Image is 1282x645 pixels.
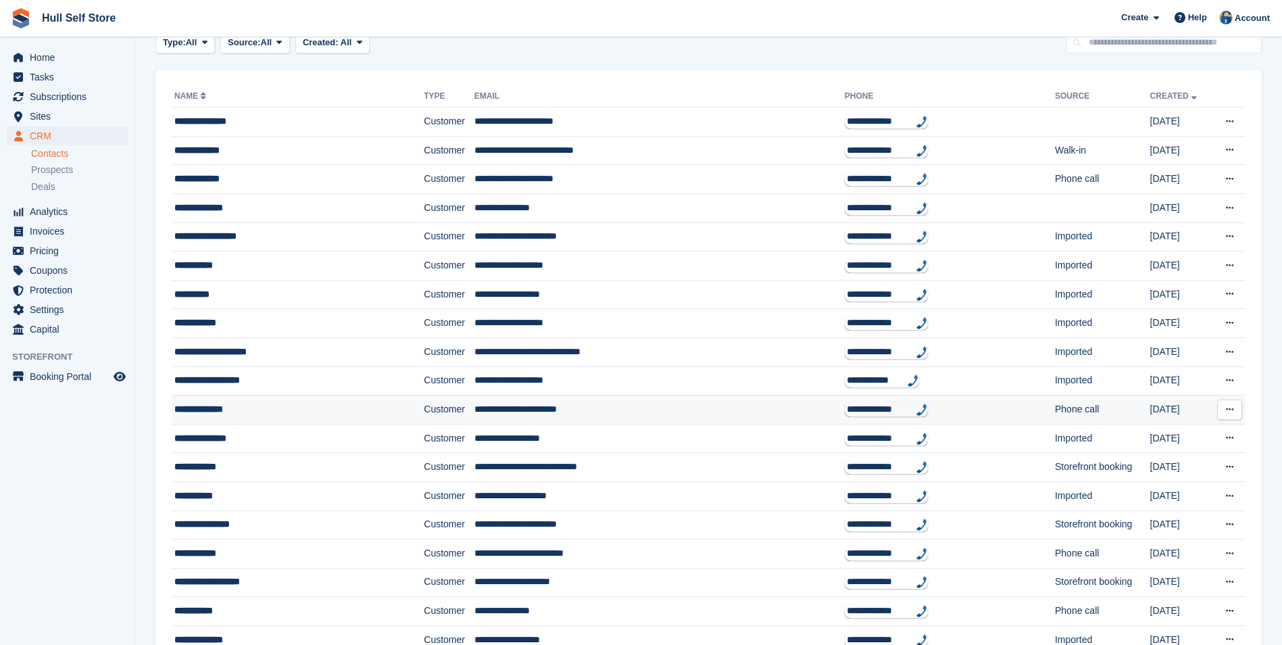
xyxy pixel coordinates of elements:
[303,37,339,47] span: Created:
[916,605,927,617] img: hfpfyWBK5wQHBAGPgDf9c6qAYOxxMAAAAASUVORK5CYII=
[1150,309,1211,338] td: [DATE]
[36,7,121,29] a: Hull Self Store
[7,202,128,221] a: menu
[1055,424,1150,453] td: Imported
[1219,11,1233,24] img: Hull Self Store
[1150,453,1211,482] td: [DATE]
[7,48,128,67] a: menu
[7,241,128,260] a: menu
[31,164,73,176] span: Prospects
[1235,11,1270,25] span: Account
[1150,540,1211,569] td: [DATE]
[424,222,474,252] td: Customer
[1150,366,1211,396] td: [DATE]
[424,481,474,510] td: Customer
[1188,11,1207,24] span: Help
[916,173,927,185] img: hfpfyWBK5wQHBAGPgDf9c6qAYOxxMAAAAASUVORK5CYII=
[1150,337,1211,366] td: [DATE]
[1055,568,1150,597] td: Storefront booking
[916,260,927,272] img: hfpfyWBK5wQHBAGPgDf9c6qAYOxxMAAAAASUVORK5CYII=
[1055,136,1150,165] td: Walk-in
[1055,597,1150,626] td: Phone call
[1055,510,1150,540] td: Storefront booking
[7,261,128,280] a: menu
[31,163,128,177] a: Prospects
[1150,396,1211,425] td: [DATE]
[30,68,111,87] span: Tasks
[916,519,927,531] img: hfpfyWBK5wQHBAGPgDf9c6qAYOxxMAAAAASUVORK5CYII=
[30,300,111,319] span: Settings
[186,36,197,49] span: All
[1150,568,1211,597] td: [DATE]
[916,490,927,502] img: hfpfyWBK5wQHBAGPgDf9c6qAYOxxMAAAAASUVORK5CYII=
[1055,86,1150,107] th: Source
[916,116,927,128] img: hfpfyWBK5wQHBAGPgDf9c6qAYOxxMAAAAASUVORK5CYII=
[155,32,215,54] button: Type: All
[7,87,128,106] a: menu
[916,461,927,473] img: hfpfyWBK5wQHBAGPgDf9c6qAYOxxMAAAAASUVORK5CYII=
[424,86,474,107] th: Type
[7,126,128,145] a: menu
[908,375,918,387] img: hfpfyWBK5wQHBAGPgDf9c6qAYOxxMAAAAASUVORK5CYII=
[916,433,927,445] img: hfpfyWBK5wQHBAGPgDf9c6qAYOxxMAAAAASUVORK5CYII=
[30,320,111,339] span: Capital
[31,147,128,160] a: Contacts
[424,252,474,281] td: Customer
[916,202,927,214] img: hfpfyWBK5wQHBAGPgDf9c6qAYOxxMAAAAASUVORK5CYII=
[1055,280,1150,309] td: Imported
[30,107,111,126] span: Sites
[7,320,128,339] a: menu
[916,145,927,157] img: hfpfyWBK5wQHBAGPgDf9c6qAYOxxMAAAAASUVORK5CYII=
[424,597,474,626] td: Customer
[916,576,927,588] img: hfpfyWBK5wQHBAGPgDf9c6qAYOxxMAAAAASUVORK5CYII=
[1055,481,1150,510] td: Imported
[7,68,128,87] a: menu
[916,317,927,329] img: hfpfyWBK5wQHBAGPgDf9c6qAYOxxMAAAAASUVORK5CYII=
[174,91,209,101] a: Name
[7,367,128,386] a: menu
[916,231,927,243] img: hfpfyWBK5wQHBAGPgDf9c6qAYOxxMAAAAASUVORK5CYII=
[1150,597,1211,626] td: [DATE]
[916,404,927,416] img: hfpfyWBK5wQHBAGPgDf9c6qAYOxxMAAAAASUVORK5CYII=
[31,180,128,194] a: Deals
[7,222,128,241] a: menu
[424,309,474,338] td: Customer
[1055,222,1150,252] td: Imported
[916,289,927,301] img: hfpfyWBK5wQHBAGPgDf9c6qAYOxxMAAAAASUVORK5CYII=
[30,126,111,145] span: CRM
[424,510,474,540] td: Customer
[1150,252,1211,281] td: [DATE]
[1150,481,1211,510] td: [DATE]
[424,107,474,137] td: Customer
[474,86,845,107] th: Email
[424,193,474,222] td: Customer
[7,300,128,319] a: menu
[424,366,474,396] td: Customer
[30,367,111,386] span: Booking Portal
[424,396,474,425] td: Customer
[295,32,370,54] button: Created: All
[30,281,111,300] span: Protection
[30,261,111,280] span: Coupons
[424,568,474,597] td: Customer
[1150,107,1211,137] td: [DATE]
[31,181,55,193] span: Deals
[1055,337,1150,366] td: Imported
[30,241,111,260] span: Pricing
[1150,510,1211,540] td: [DATE]
[1055,396,1150,425] td: Phone call
[261,36,272,49] span: All
[1150,91,1200,101] a: Created
[916,548,927,560] img: hfpfyWBK5wQHBAGPgDf9c6qAYOxxMAAAAASUVORK5CYII=
[220,32,290,54] button: Source: All
[1150,193,1211,222] td: [DATE]
[1150,424,1211,453] td: [DATE]
[1150,165,1211,194] td: [DATE]
[845,86,1055,107] th: Phone
[424,136,474,165] td: Customer
[30,48,111,67] span: Home
[424,337,474,366] td: Customer
[341,37,352,47] span: All
[163,36,186,49] span: Type:
[30,87,111,106] span: Subscriptions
